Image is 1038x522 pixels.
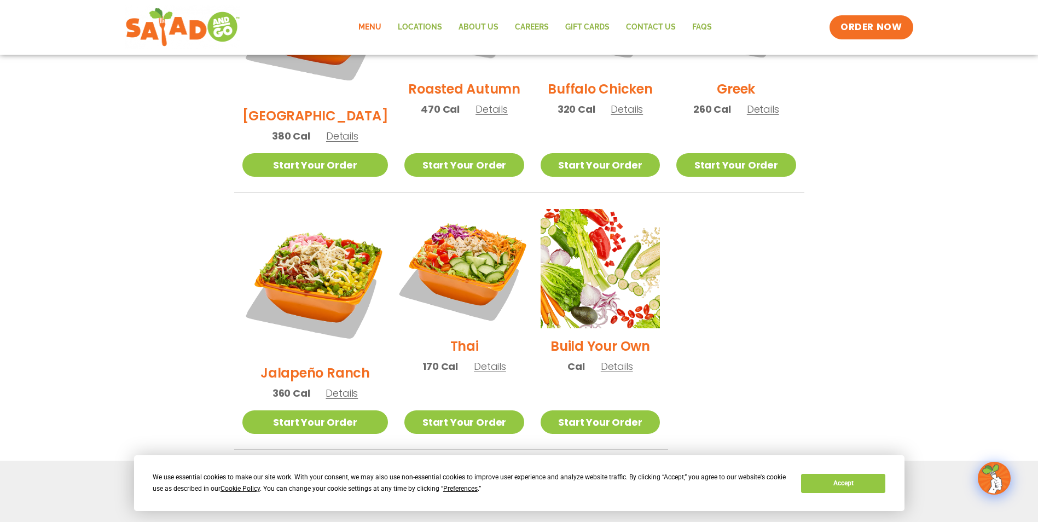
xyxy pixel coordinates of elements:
span: Details [747,102,779,116]
a: GIFT CARDS [557,15,618,40]
a: Locations [390,15,450,40]
a: Start Your Order [242,410,388,434]
img: Product photo for Jalapeño Ranch Salad [242,209,388,355]
span: 470 Cal [421,102,460,117]
h2: Thai [450,337,479,356]
a: ORDER NOW [830,15,913,39]
span: Details [601,359,633,373]
span: Preferences [443,485,478,492]
nav: Menu [350,15,720,40]
div: We use essential cookies to make our site work. With your consent, we may also use non-essential ... [153,472,788,495]
span: 380 Cal [272,129,310,143]
a: Start Your Order [541,410,660,434]
span: 260 Cal [693,102,731,117]
a: Start Your Order [404,153,524,177]
img: Product photo for Thai Salad [394,199,534,339]
h2: Jalapeño Ranch [260,363,370,382]
h2: Build Your Own [550,337,650,356]
button: Accept [801,474,885,493]
h2: [GEOGRAPHIC_DATA] [242,106,388,125]
a: Careers [507,15,557,40]
img: wpChatIcon [979,463,1010,494]
a: Start Your Order [404,410,524,434]
h2: Greek [717,79,755,98]
h2: Roasted Autumn [408,79,520,98]
a: FAQs [684,15,720,40]
span: Cal [567,359,584,374]
a: Start Your Order [242,153,388,177]
span: 170 Cal [422,359,458,374]
span: Details [326,386,358,400]
a: Start Your Order [676,153,796,177]
span: Details [474,359,506,373]
img: new-SAG-logo-768×292 [125,5,241,49]
a: Start Your Order [541,153,660,177]
a: Menu [350,15,390,40]
div: Cookie Consent Prompt [134,455,904,511]
img: Product photo for Build Your Own [541,209,660,328]
span: ORDER NOW [840,21,902,34]
span: Details [326,129,358,143]
span: 360 Cal [272,386,310,401]
a: About Us [450,15,507,40]
span: Details [611,102,643,116]
span: Cookie Policy [221,485,260,492]
span: 320 Cal [558,102,595,117]
a: Contact Us [618,15,684,40]
span: Details [475,102,508,116]
h2: Buffalo Chicken [548,79,652,98]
